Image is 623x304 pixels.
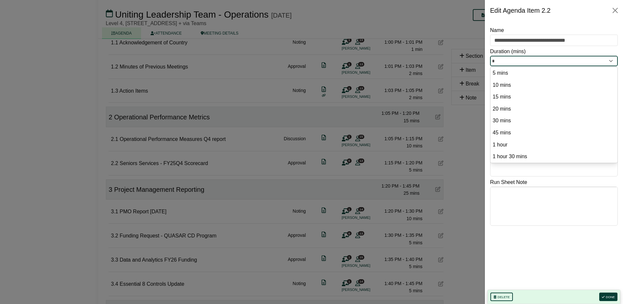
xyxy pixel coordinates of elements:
label: Name [490,26,504,35]
label: Run Sheet Note [490,178,527,187]
option: 5 mins [492,69,616,78]
li: 60 [490,139,617,151]
li: 10 [490,79,617,91]
option: 10 mins [492,81,616,90]
label: Duration (mins) [490,47,526,56]
option: 30 mins [492,116,616,125]
option: 1 hour [492,141,616,149]
li: 30 [490,115,617,127]
option: 45 mins [492,129,616,137]
option: 15 mins [492,93,616,101]
li: 20 [490,103,617,115]
button: Done [599,293,617,301]
div: Edit Agenda Item 2.2 [490,5,551,16]
button: Close [610,5,620,16]
button: Delete [490,293,513,301]
option: 20 mins [492,105,616,114]
li: 90 [490,151,617,163]
option: 1 hour 30 mins [492,152,616,161]
li: 5 [490,67,617,79]
li: 15 [490,91,617,103]
li: 45 [490,127,617,139]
